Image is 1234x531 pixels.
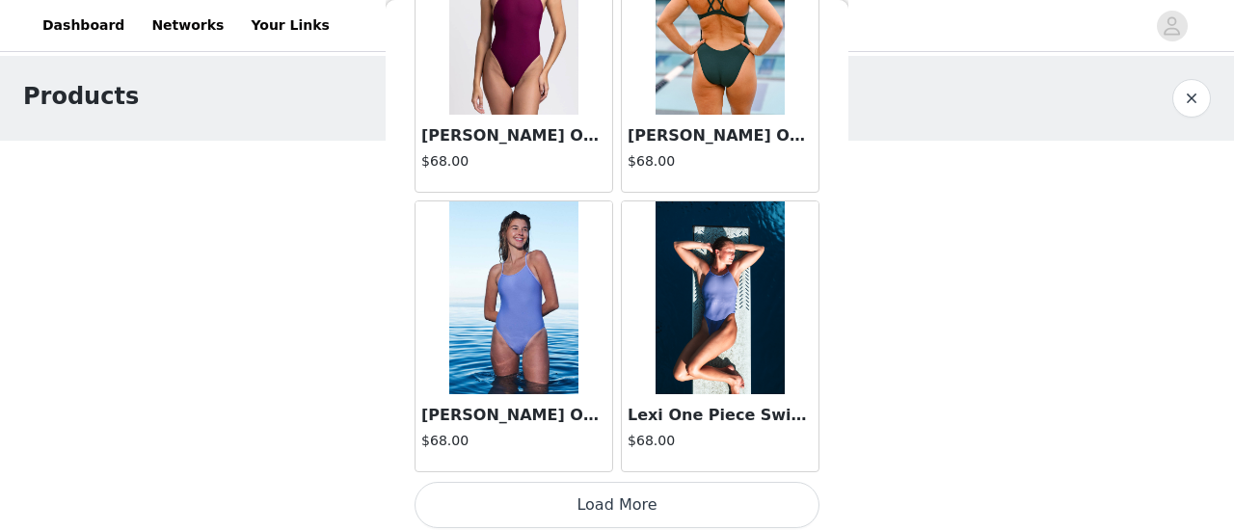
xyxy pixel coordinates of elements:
h4: $68.00 [628,151,813,172]
img: Jackson One Piece Swimsuit - Lavender [449,201,577,394]
h3: [PERSON_NAME] One Piece Swimsuit - Lavender [421,404,606,427]
h3: Lexi One Piece Swimsuit - Lavender [628,404,813,427]
h3: [PERSON_NAME] One Piece Swimsuit - Peacock [628,124,813,147]
button: Load More [415,482,819,528]
a: Your Links [239,4,341,47]
h4: $68.00 [421,431,606,451]
h4: $68.00 [628,431,813,451]
img: Lexi One Piece Swimsuit - Lavender [656,201,784,394]
h1: Products [23,79,139,114]
div: avatar [1163,11,1181,41]
h4: $68.00 [421,151,606,172]
a: Networks [140,4,235,47]
a: Dashboard [31,4,136,47]
h3: [PERSON_NAME] One Piece Swimsuit - Cabernet [421,124,606,147]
